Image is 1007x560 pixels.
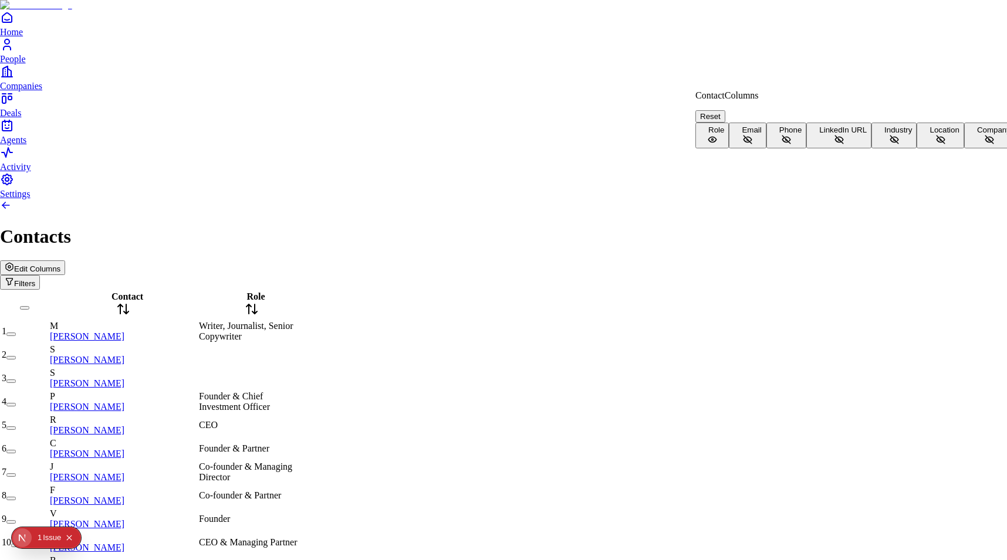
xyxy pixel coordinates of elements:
[695,110,725,123] button: Reset
[695,123,729,148] button: Role
[729,123,766,148] button: Email
[779,125,802,134] span: Phone
[766,123,807,148] button: Phone
[871,123,917,148] button: Industry
[884,125,912,134] span: Industry
[742,125,761,134] span: Email
[806,123,871,148] button: LinkedIn URL
[917,123,964,148] button: Location
[930,125,959,134] span: Location
[819,125,867,134] span: LinkedIn URL
[708,125,724,134] span: Role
